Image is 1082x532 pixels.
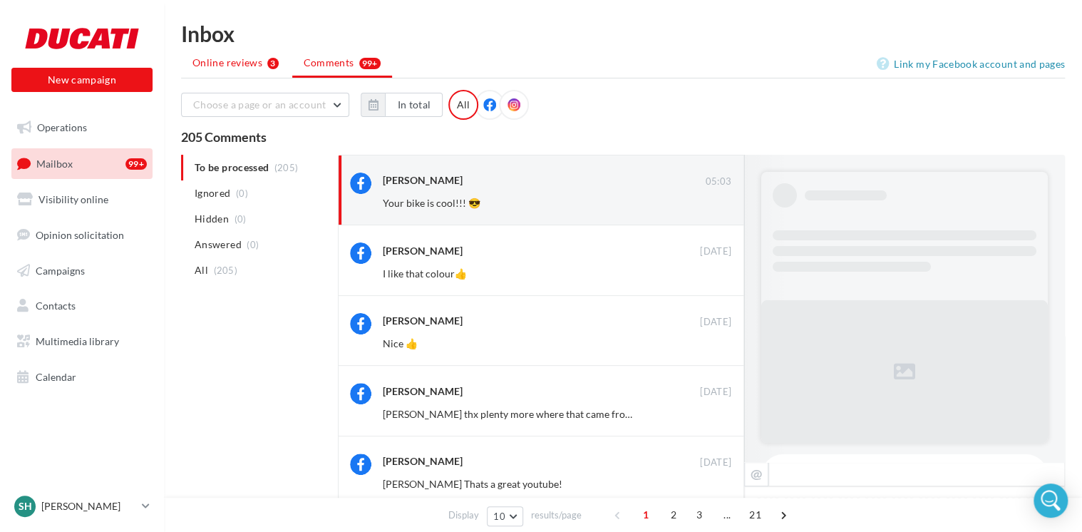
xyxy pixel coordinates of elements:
[36,371,76,383] span: Calendar
[38,193,108,205] span: Visibility online
[383,454,463,469] div: [PERSON_NAME]
[9,113,155,143] a: Operations
[448,508,479,522] span: Display
[383,267,467,280] span: I like that colour👍
[383,197,480,209] span: Your bike is cool!!! 😎
[700,245,731,258] span: [DATE]
[36,264,85,276] span: Campaigns
[383,337,418,349] span: Nice 👍
[361,93,443,117] button: In total
[11,493,153,520] a: SH [PERSON_NAME]
[531,508,582,522] span: results/page
[662,503,685,526] span: 2
[448,90,478,120] div: All
[234,213,246,225] span: (0)
[41,499,136,513] p: [PERSON_NAME]
[192,56,262,70] span: Online reviews
[181,93,349,117] button: Choose a page or an account
[383,408,643,420] span: [PERSON_NAME] thx plenty more where that came from:-)
[181,23,1065,44] div: Inbox
[36,229,124,241] span: Opinion solicitation
[9,148,155,179] a: Mailbox99+
[383,244,463,258] div: [PERSON_NAME]
[195,212,229,226] span: Hidden
[700,456,731,469] span: [DATE]
[19,499,32,513] span: SH
[634,503,657,526] span: 1
[383,173,463,188] div: [PERSON_NAME]
[181,131,1065,143] div: 205 Comments
[267,58,278,69] div: 3
[385,93,443,117] button: In total
[195,237,242,252] span: Answered
[383,478,562,490] span: [PERSON_NAME] Thats a great youtube!
[247,239,259,250] span: (0)
[9,256,155,286] a: Campaigns
[700,386,731,399] span: [DATE]
[9,291,155,321] a: Contacts
[195,186,230,200] span: Ignored
[877,56,1065,73] a: Link my Facebook account and pages
[236,188,248,199] span: (0)
[493,511,505,522] span: 10
[11,68,153,92] button: New campaign
[487,506,523,526] button: 10
[36,300,76,312] span: Contacts
[193,98,326,111] span: Choose a page or an account
[716,503,738,526] span: ...
[383,314,463,328] div: [PERSON_NAME]
[36,157,73,169] span: Mailbox
[9,362,155,392] a: Calendar
[9,185,155,215] a: Visibility online
[383,384,463,399] div: [PERSON_NAME]
[743,503,767,526] span: 21
[36,335,119,347] span: Multimedia library
[9,327,155,357] a: Multimedia library
[37,121,87,133] span: Operations
[125,158,147,170] div: 99+
[213,265,237,276] span: (205)
[688,503,711,526] span: 3
[195,263,208,277] span: All
[1034,484,1068,518] div: Open Intercom Messenger
[700,316,731,329] span: [DATE]
[705,175,731,188] span: 05:03
[9,220,155,250] a: Opinion solicitation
